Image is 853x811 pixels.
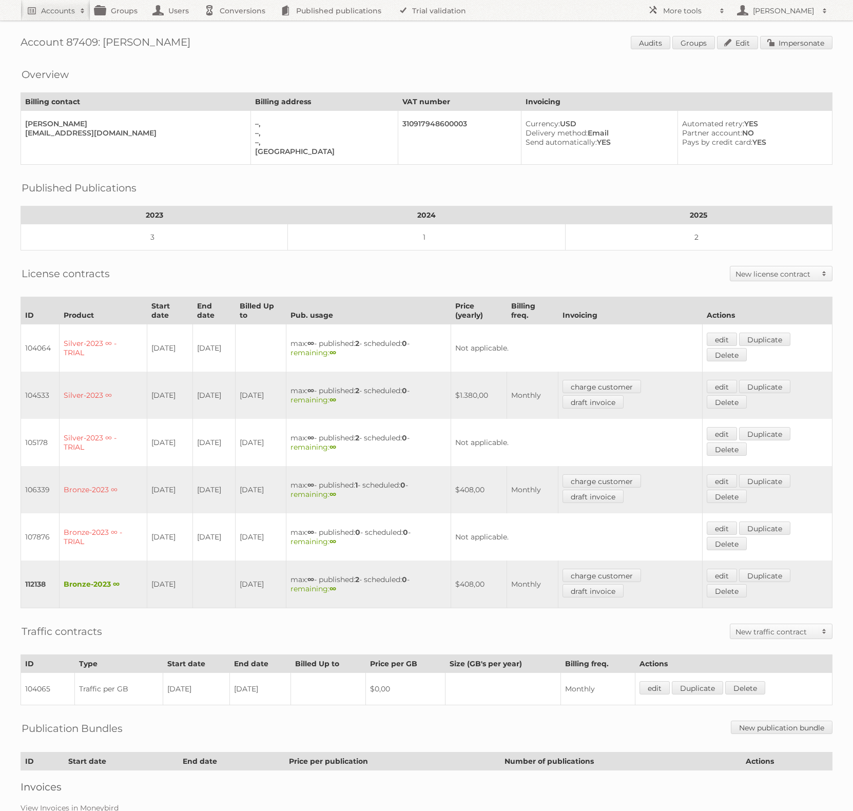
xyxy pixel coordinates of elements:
div: [EMAIL_ADDRESS][DOMAIN_NAME] [25,128,242,138]
div: NO [682,128,824,138]
a: Duplicate [739,569,790,582]
a: draft invoice [563,395,624,409]
td: Monthly [507,372,558,419]
th: Type [75,655,163,673]
a: Delete [707,584,747,597]
a: New traffic contract [730,624,832,639]
td: 112138 [21,561,60,608]
a: edit [707,569,737,582]
td: Silver-2023 ∞ - TRIAL [60,324,147,372]
span: remaining: [290,395,336,404]
strong: 0 [402,575,407,584]
strong: ∞ [329,584,336,593]
h2: Invoices [21,781,832,793]
td: [DATE] [163,673,229,705]
span: Send automatically: [526,138,597,147]
h2: More tools [663,6,714,16]
td: 104533 [21,372,60,419]
strong: ∞ [329,395,336,404]
span: remaining: [290,490,336,499]
th: VAT number [398,93,521,111]
td: $0,00 [366,673,445,705]
th: Actions [702,297,832,324]
th: Billed Up to [235,297,286,324]
a: Delete [707,490,747,503]
strong: ∞ [329,348,336,357]
strong: ∞ [307,528,314,537]
div: YES [682,119,824,128]
th: ID [21,297,60,324]
th: Start date [64,752,179,770]
td: 3 [21,224,288,250]
a: Duplicate [739,474,790,488]
strong: 0 [402,339,407,348]
th: Pub. usage [286,297,451,324]
h2: New traffic contract [735,627,817,637]
th: Price per publication [284,752,500,770]
a: edit [707,522,737,535]
td: [DATE] [193,419,236,466]
td: max: - published: - scheduled: - [286,419,451,466]
span: Toggle [817,624,832,639]
strong: ∞ [307,433,314,442]
td: Monthly [507,466,558,513]
th: Price per GB [366,655,445,673]
span: remaining: [290,537,336,546]
a: New license contract [730,266,832,281]
td: 105178 [21,419,60,466]
strong: ∞ [307,480,314,490]
td: [DATE] [235,561,286,608]
h1: Account 87409: [PERSON_NAME] [21,36,832,51]
strong: ∞ [307,575,314,584]
td: [DATE] [193,324,236,372]
td: max: - published: - scheduled: - [286,324,451,372]
a: draft invoice [563,584,624,597]
td: [DATE] [235,372,286,419]
td: Bronze-2023 ∞ [60,466,147,513]
a: Delete [707,395,747,409]
strong: ∞ [329,442,336,452]
td: [DATE] [147,561,193,608]
th: Billing freq. [561,655,635,673]
td: 104065 [21,673,75,705]
td: [DATE] [193,466,236,513]
strong: 2 [355,339,359,348]
td: Traffic per GB [75,673,163,705]
h2: Published Publications [22,180,137,196]
a: Delete [707,537,747,550]
a: Groups [672,36,715,49]
td: [DATE] [193,513,236,561]
td: [DATE] [147,419,193,466]
td: 107876 [21,513,60,561]
div: [GEOGRAPHIC_DATA] [255,147,390,156]
strong: ∞ [329,490,336,499]
th: Product [60,297,147,324]
div: YES [526,138,669,147]
a: edit [639,681,670,694]
td: Bronze-2023 ∞ [60,561,147,608]
td: [DATE] [147,372,193,419]
td: Monthly [507,561,558,608]
td: 106339 [21,466,60,513]
td: [DATE] [147,513,193,561]
h2: Accounts [41,6,75,16]
strong: ∞ [307,386,314,395]
td: $408,00 [451,561,507,608]
a: Duplicate [739,333,790,346]
strong: 2 [355,433,359,442]
a: Duplicate [739,522,790,535]
h2: License contracts [22,266,110,281]
th: ID [21,655,75,673]
td: 104064 [21,324,60,372]
h2: [PERSON_NAME] [750,6,817,16]
a: charge customer [563,474,641,488]
th: Start date [147,297,193,324]
td: Not applicable. [451,324,703,372]
td: Not applicable. [451,513,703,561]
th: Invoicing [521,93,832,111]
th: ID [21,752,64,770]
th: Actions [635,655,832,673]
td: 1 [288,224,566,250]
strong: ∞ [329,537,336,546]
span: Delivery method: [526,128,588,138]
